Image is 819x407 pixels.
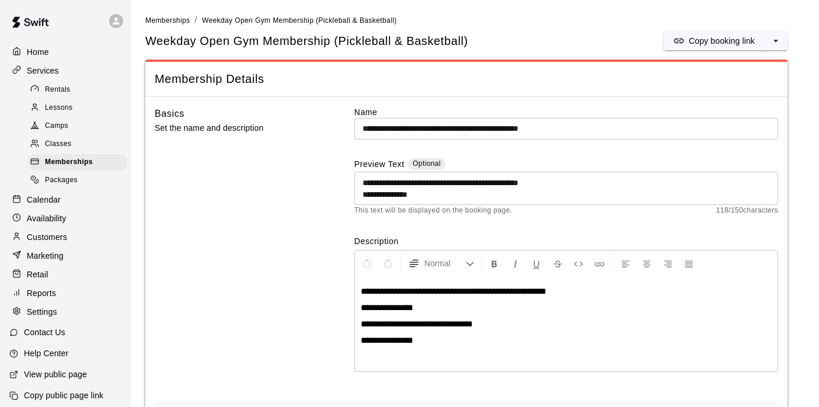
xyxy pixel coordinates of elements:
[9,62,122,79] a: Services
[569,253,588,274] button: Insert Code
[28,135,131,154] a: Classes
[485,253,504,274] button: Format Bold
[424,258,465,269] span: Normal
[145,14,805,27] nav: breadcrumb
[27,46,49,58] p: Home
[664,32,787,50] div: split button
[716,205,778,217] span: 118 / 150 characters
[28,136,127,152] div: Classes
[45,84,71,96] span: Rentals
[27,250,64,262] p: Marketing
[194,14,197,26] li: /
[27,231,67,243] p: Customers
[354,235,778,247] label: Description
[24,326,65,338] p: Contact Us
[527,253,546,274] button: Format Underline
[9,43,122,61] a: Home
[45,175,78,186] span: Packages
[354,205,513,217] span: This text will be displayed on the booking page.
[24,389,103,401] p: Copy public page link
[145,33,468,49] span: Weekday Open Gym Membership (Pickleball & Basketball)
[658,253,678,274] button: Right Align
[357,253,377,274] button: Undo
[354,106,778,118] label: Name
[28,154,127,171] div: Memberships
[616,253,636,274] button: Left Align
[548,253,567,274] button: Format Strikethrough
[24,368,87,380] p: View public page
[354,158,405,172] label: Preview Text
[679,253,699,274] button: Justify Align
[155,71,778,87] span: Membership Details
[590,253,609,274] button: Insert Link
[378,253,398,274] button: Redo
[664,32,764,50] button: Copy booking link
[28,81,131,99] a: Rentals
[145,16,190,25] span: Memberships
[155,106,184,121] h6: Basics
[9,228,122,246] a: Customers
[155,121,317,135] p: Set the name and description
[27,269,48,280] p: Retail
[28,100,127,116] div: Lessons
[9,210,122,227] a: Availability
[413,159,441,168] span: Optional
[145,15,190,25] a: Memberships
[27,65,59,76] p: Services
[28,154,131,172] a: Memberships
[9,191,122,208] a: Calendar
[28,117,131,135] a: Camps
[27,194,61,206] p: Calendar
[506,253,525,274] button: Format Italics
[403,253,479,274] button: Formatting Options
[202,16,397,25] span: Weekday Open Gym Membership (Pickleball & Basketball)
[28,172,131,190] a: Packages
[45,102,73,114] span: Lessons
[27,213,67,224] p: Availability
[27,306,57,318] p: Settings
[28,172,127,189] div: Packages
[9,247,122,265] a: Marketing
[45,156,93,168] span: Memberships
[28,118,127,134] div: Camps
[28,82,127,98] div: Rentals
[9,284,122,302] a: Reports
[764,32,787,50] button: select merge strategy
[28,99,131,117] a: Lessons
[637,253,657,274] button: Center Align
[9,303,122,321] a: Settings
[9,266,122,283] a: Retail
[24,347,68,359] p: Help Center
[45,138,71,150] span: Classes
[27,287,56,299] p: Reports
[689,35,755,47] p: Copy booking link
[45,120,68,132] span: Camps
